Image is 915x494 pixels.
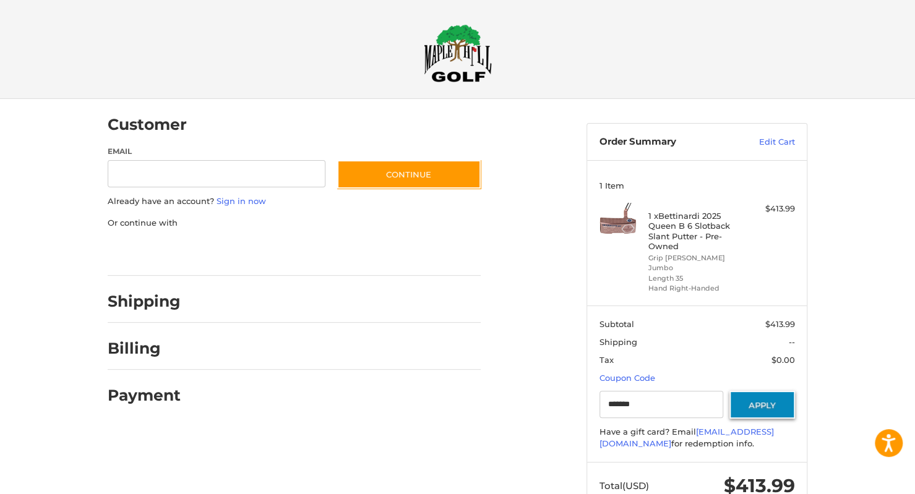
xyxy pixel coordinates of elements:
[108,339,180,358] h2: Billing
[599,136,732,148] h3: Order Summary
[108,386,181,405] h2: Payment
[599,319,634,329] span: Subtotal
[599,181,795,190] h3: 1 Item
[108,217,481,229] p: Or continue with
[599,391,724,419] input: Gift Certificate or Coupon Code
[771,355,795,365] span: $0.00
[104,241,197,263] iframe: PayPal-paypal
[746,203,795,215] div: $413.99
[729,391,795,419] button: Apply
[648,273,743,284] li: Length 35
[314,241,406,263] iframe: PayPal-venmo
[789,337,795,347] span: --
[108,115,187,134] h2: Customer
[648,211,743,251] h4: 1 x Bettinardi 2025 Queen B 6 Slotback Slant Putter - Pre-Owned
[599,355,614,365] span: Tax
[108,195,481,208] p: Already have an account?
[732,136,795,148] a: Edit Cart
[108,292,181,311] h2: Shipping
[599,426,795,450] div: Have a gift card? Email for redemption info.
[599,337,637,347] span: Shipping
[648,253,743,273] li: Grip [PERSON_NAME] Jumbo
[208,241,301,263] iframe: PayPal-paylater
[217,196,266,206] a: Sign in now
[648,283,743,294] li: Hand Right-Handed
[424,24,492,82] img: Maple Hill Golf
[108,146,325,157] label: Email
[337,160,481,189] button: Continue
[599,480,649,492] span: Total (USD)
[765,319,795,329] span: $413.99
[599,373,655,383] a: Coupon Code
